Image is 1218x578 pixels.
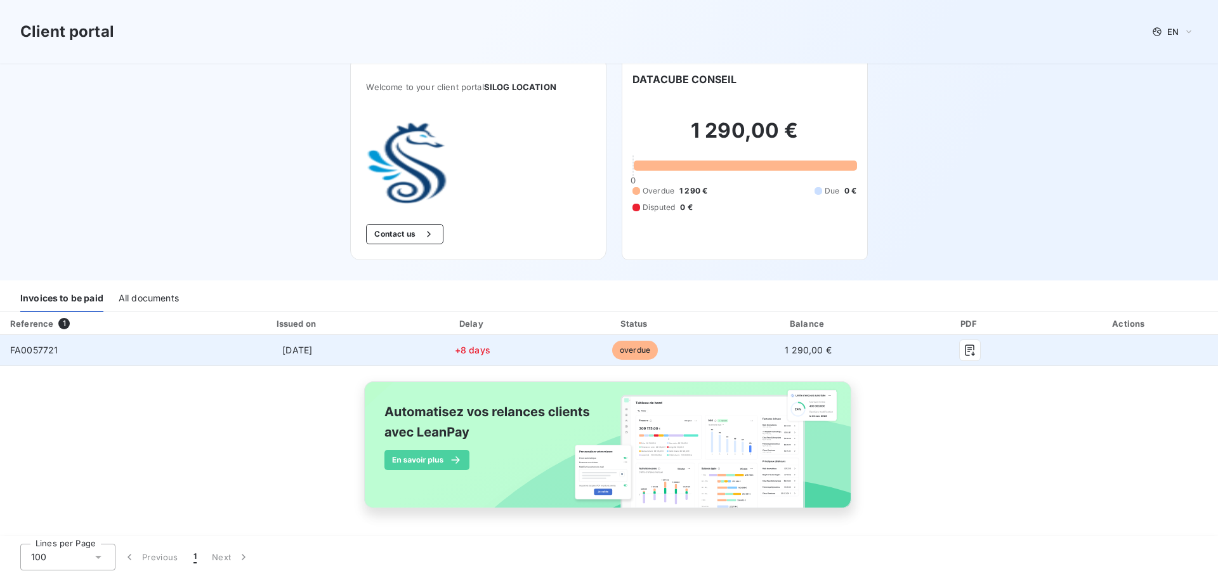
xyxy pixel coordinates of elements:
[632,72,737,87] h6: DATACUBE CONSEIL
[115,544,186,570] button: Previous
[785,345,832,355] span: 1 290,00 €
[366,122,447,204] img: Company logo
[643,202,675,213] span: Disputed
[10,319,53,329] div: Reference
[721,317,896,330] div: Balance
[20,286,103,312] div: Invoices to be paid
[679,185,707,197] span: 1 290 €
[204,317,391,330] div: Issued on
[204,544,258,570] button: Next
[844,185,856,197] span: 0 €
[455,345,490,355] span: +8 days
[680,202,692,213] span: 0 €
[186,544,204,570] button: 1
[119,286,179,312] div: All documents
[193,551,197,563] span: 1
[1044,317,1215,330] div: Actions
[282,345,312,355] span: [DATE]
[1167,27,1179,37] span: EN
[643,185,674,197] span: Overdue
[825,185,839,197] span: Due
[366,224,443,244] button: Contact us
[612,341,658,360] span: overdue
[396,317,550,330] div: Delay
[631,175,636,185] span: 0
[484,82,556,92] span: SILOG LOCATION
[58,318,70,329] span: 1
[353,374,865,530] img: banner
[20,20,114,43] h3: Client portal
[31,551,46,563] span: 100
[366,82,591,92] span: Welcome to your client portal
[554,317,715,330] div: Status
[632,118,857,156] h2: 1 290,00 €
[901,317,1038,330] div: PDF
[10,345,58,355] span: FA0057721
